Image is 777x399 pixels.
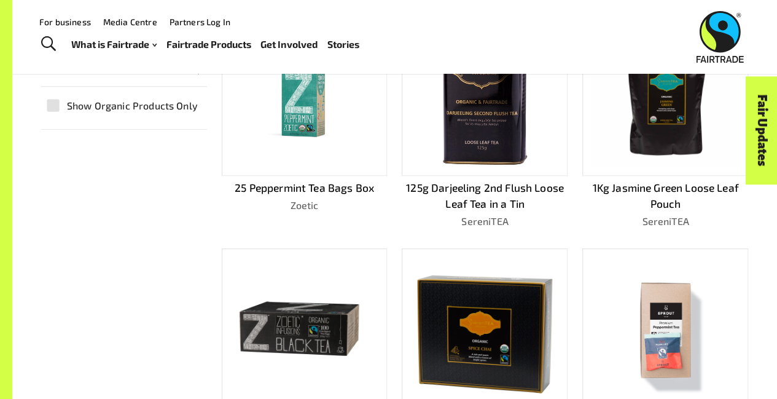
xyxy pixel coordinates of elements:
[222,9,388,229] a: 25 Peppermint Tea Bags BoxZoetic
[582,9,748,229] a: 1Kg Jasmine Green Loose Leaf PouchSereniTEA
[402,180,568,212] p: 125g Darjeeling 2nd Flush Loose Leaf Tea in a Tin
[103,17,157,27] a: Media Centre
[402,214,568,229] p: SereniTEA
[166,36,251,53] a: Fairtrade Products
[697,11,744,63] img: Fairtrade Australia New Zealand logo
[71,36,157,53] a: What is Fairtrade
[327,36,359,53] a: Stories
[170,17,230,27] a: Partners Log In
[402,9,568,229] a: 125g Darjeeling 2nd Flush Loose Leaf Tea in a TinSereniTEA
[222,180,388,196] p: 25 Peppermint Tea Bags Box
[582,180,748,212] p: 1Kg Jasmine Green Loose Leaf Pouch
[260,36,318,53] a: Get Involved
[67,98,198,113] span: Show Organic Products Only
[582,214,748,229] p: SereniTEA
[39,17,91,27] a: For business
[33,29,63,60] a: Toggle Search
[222,198,388,213] p: Zoetic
